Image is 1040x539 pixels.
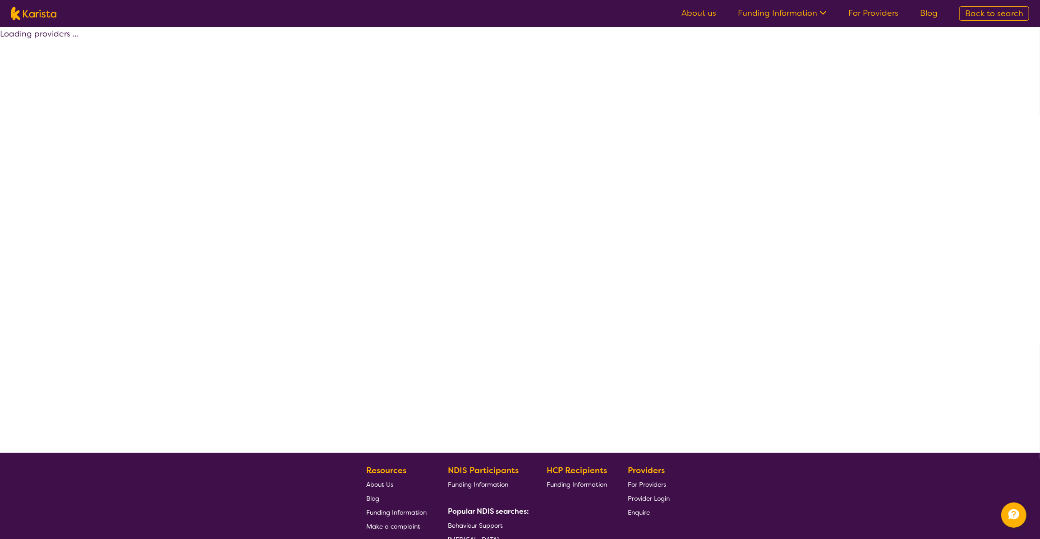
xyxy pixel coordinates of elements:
a: Funding Information [366,505,427,519]
a: Funding Information [738,8,827,18]
a: For Providers [628,477,670,491]
a: Funding Information [547,477,607,491]
span: Blog [366,494,379,502]
span: About Us [366,480,393,488]
a: Blog [920,8,938,18]
a: Back to search [959,6,1029,21]
span: Back to search [965,8,1023,19]
a: Provider Login [628,491,670,505]
b: Providers [628,465,665,476]
a: Make a complaint [366,519,427,533]
a: For Providers [848,8,898,18]
b: HCP Recipients [547,465,607,476]
span: Provider Login [628,494,670,502]
a: Enquire [628,505,670,519]
b: NDIS Participants [448,465,519,476]
a: Funding Information [448,477,525,491]
span: Funding Information [366,508,427,516]
span: Funding Information [547,480,607,488]
b: Resources [366,465,406,476]
a: About us [681,8,716,18]
img: Karista logo [11,7,56,20]
span: Enquire [628,508,650,516]
span: Behaviour Support [448,521,503,530]
span: Funding Information [448,480,508,488]
button: Channel Menu [1001,502,1026,528]
span: Make a complaint [366,522,420,530]
a: Behaviour Support [448,518,525,532]
span: For Providers [628,480,667,488]
a: About Us [366,477,427,491]
b: Popular NDIS searches: [448,507,529,516]
a: Blog [366,491,427,505]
